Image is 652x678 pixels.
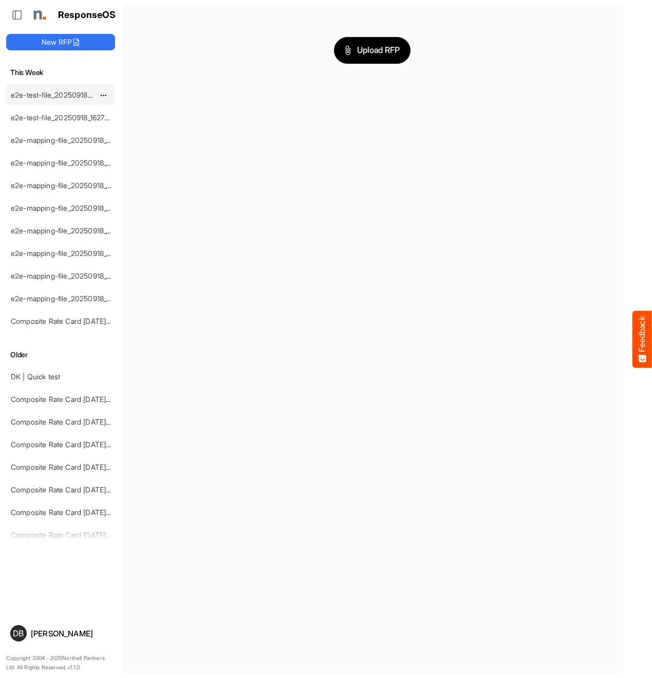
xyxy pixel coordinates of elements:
a: e2e-mapping-file_20250918_155226 [11,158,129,167]
a: e2e-mapping-file_20250918_153815 [11,271,128,280]
a: Composite Rate Card [DATE] mapping test_deleted [11,463,179,471]
h6: Older [6,349,115,360]
a: Composite Rate Card [DATE] mapping test_deleted [11,485,179,494]
h6: This Week [6,67,115,78]
a: e2e-mapping-file_20250918_154853 [11,204,130,212]
a: e2e-mapping-file_20250918_162533 [11,136,129,144]
button: dropdownbutton [98,90,108,100]
a: e2e-mapping-file_20250918_153934 [11,249,130,258]
a: e2e-test-file_20250918_162734 [11,113,114,122]
span: DB [13,629,24,637]
a: Composite Rate Card [DATE] mapping test [11,508,151,517]
a: Composite Rate Card [DATE]_smaller [11,395,133,404]
a: e2e-mapping-file_20250918_154753 [11,226,129,235]
div: [PERSON_NAME] [31,630,111,637]
button: New RFP [6,34,115,50]
img: Northell [28,5,49,25]
a: e2e-test-file_20250918_162834 [11,90,114,99]
button: Feedback [632,310,652,368]
p: Copyright 2004 - 2025 Northell Partners Ltd. All Rights Reserved. v 1.1.0 [6,654,115,672]
a: DK | Quick test [11,372,60,381]
h1: ResponseOS [58,10,116,21]
a: Composite Rate Card [DATE] mapping test_deleted [11,440,179,449]
button: Upload RFP [334,37,411,64]
a: Composite Rate Card [DATE] mapping test_deleted [11,317,179,325]
a: e2e-mapping-file_20250918_155033 [11,181,130,190]
span: Upload RFP [345,44,400,57]
a: Composite Rate Card [DATE] mapping test_deleted [11,417,179,426]
a: e2e-mapping-file_20250918_145238 [11,294,130,303]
